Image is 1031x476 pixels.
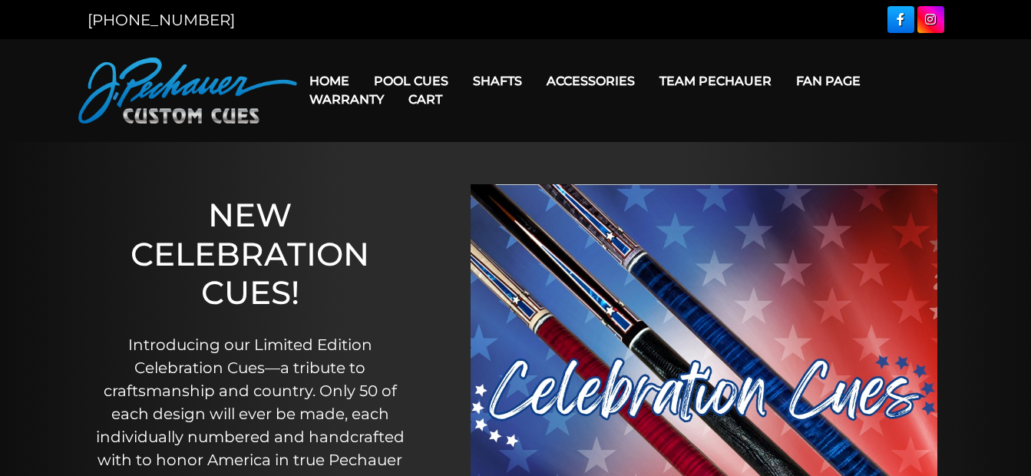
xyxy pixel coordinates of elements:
[396,80,454,119] a: Cart
[362,61,461,101] a: Pool Cues
[461,61,534,101] a: Shafts
[85,196,415,312] h1: NEW CELEBRATION CUES!
[534,61,647,101] a: Accessories
[78,58,297,124] img: Pechauer Custom Cues
[784,61,873,101] a: Fan Page
[297,61,362,101] a: Home
[88,11,235,29] a: [PHONE_NUMBER]
[297,80,396,119] a: Warranty
[647,61,784,101] a: Team Pechauer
